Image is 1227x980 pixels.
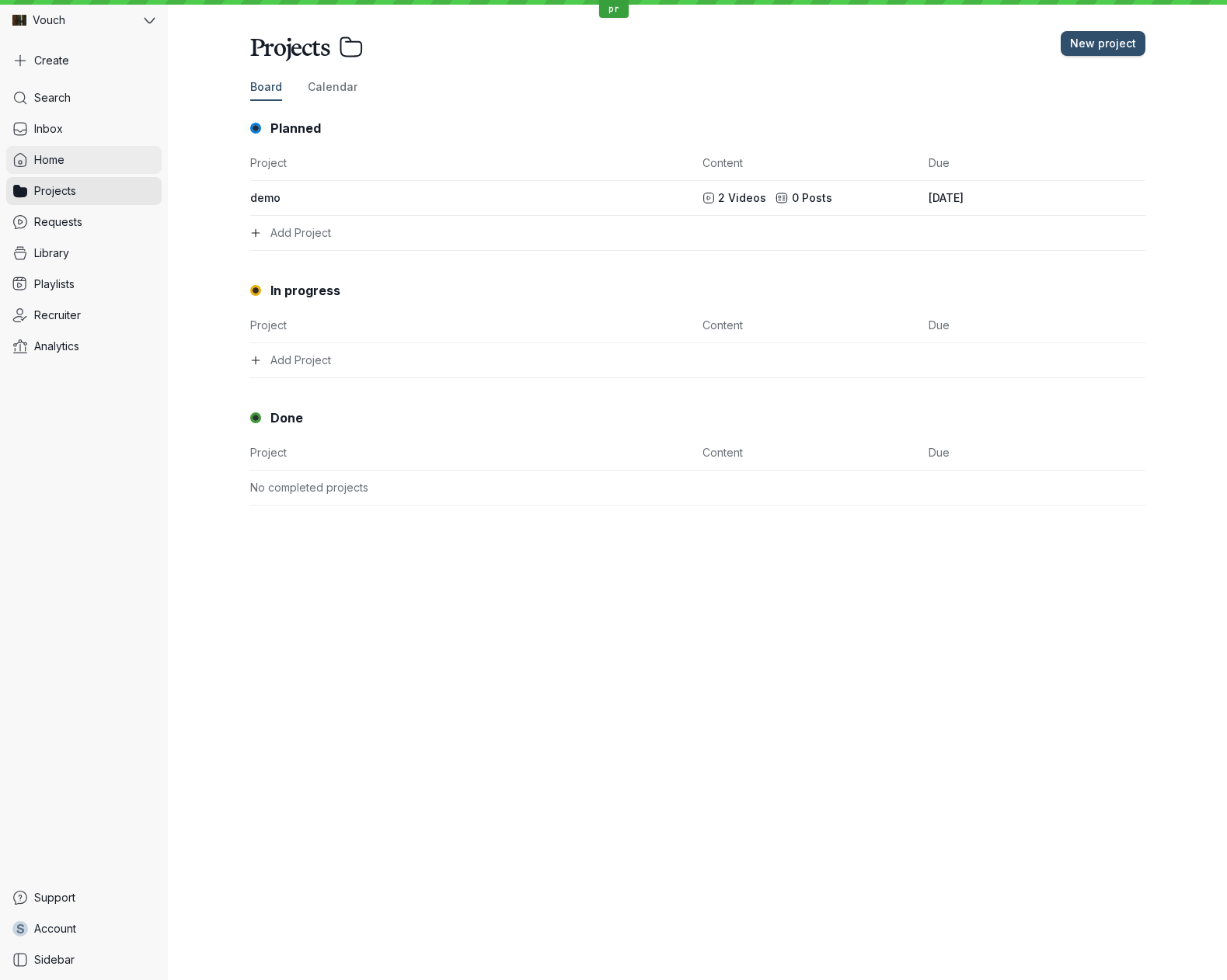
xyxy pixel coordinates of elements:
[6,6,141,34] div: Vouch
[728,190,766,206] span: Videos
[6,946,162,974] a: Sidebar
[34,890,75,905] span: Support
[929,318,1145,333] span: Due
[34,921,76,937] span: Account
[250,282,1145,299] div: In progress
[6,47,162,75] button: Create
[250,190,693,206] div: demo
[250,155,693,171] span: Project
[250,31,364,62] div: Projects
[250,318,693,333] span: Project
[34,121,63,137] span: Inbox
[792,190,799,206] span: 0
[250,308,1145,343] button: ProjectContentDue
[250,409,1145,426] div: Done
[1070,36,1136,51] span: New project
[6,884,162,912] a: Support
[12,13,26,27] img: Vouch avatar
[34,90,71,106] span: Search
[250,445,693,460] span: Project
[250,343,1145,378] button: Add Project
[929,190,1145,206] div: [DATE]
[34,952,75,968] span: Sidebar
[802,190,832,206] span: Posts
[34,339,79,354] span: Analytics
[6,301,162,329] a: Recruiter
[6,6,162,34] button: Vouch avatarVouch
[6,915,162,943] a: SAccount
[6,115,162,143] a: Inbox
[250,120,1145,137] div: Planned
[308,79,357,95] span: Calendar
[250,436,1145,471] button: ProjectContentDue
[250,216,1145,251] button: Add Project
[702,155,919,171] span: Content
[250,471,1145,506] button: No completed projects
[250,146,1145,181] button: ProjectContentDue
[929,155,1145,171] span: Due
[250,181,1145,216] a: demo2Videos0Posts[DATE]
[718,190,725,206] span: 2
[6,177,162,205] a: Projects
[6,270,162,298] a: Playlists
[6,208,162,236] a: Requests
[270,353,331,368] span: Add Project
[702,318,919,333] span: Content
[34,308,81,323] span: Recruiter
[6,239,162,267] a: Library
[250,480,693,495] span: No completed projects
[6,146,162,174] a: Home
[34,245,69,261] span: Library
[702,445,919,460] span: Content
[6,84,162,112] a: Search
[34,214,82,230] span: Requests
[33,12,65,28] span: Vouch
[34,276,75,292] span: Playlists
[16,921,25,937] span: S
[34,152,64,168] span: Home
[929,445,1145,460] span: Due
[34,183,76,199] span: Projects
[250,79,282,95] span: Board
[1061,31,1145,56] button: New project
[34,53,69,68] span: Create
[270,225,331,241] span: Add Project
[6,332,162,360] a: Analytics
